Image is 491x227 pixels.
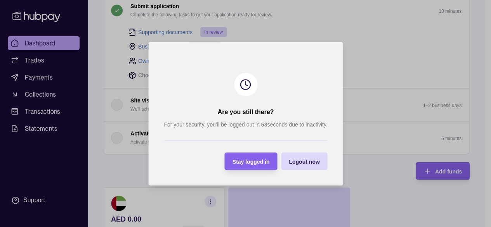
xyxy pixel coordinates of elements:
p: For your security, you’ll be logged out in seconds due to inactivity. [164,120,327,129]
button: Logout now [281,152,327,170]
button: Stay logged in [224,152,277,170]
strong: 53 [261,121,267,128]
span: Stay logged in [232,158,269,165]
h2: Are you still there? [217,108,274,116]
span: Logout now [289,158,319,165]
